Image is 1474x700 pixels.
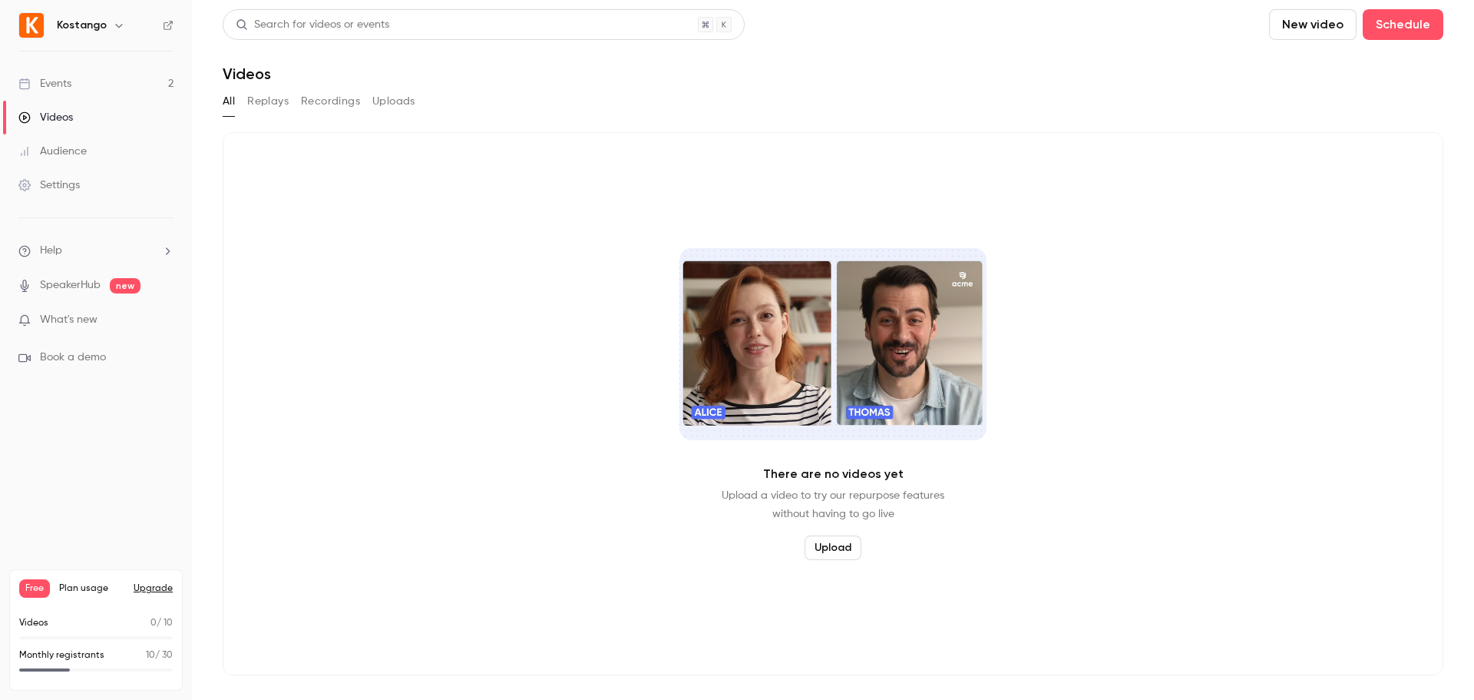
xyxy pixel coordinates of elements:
div: Videos [18,110,73,125]
span: 0 [150,619,157,628]
div: Events [18,76,71,91]
p: There are no videos yet [763,465,904,483]
p: Monthly registrants [19,649,104,662]
div: Settings [18,177,80,193]
a: SpeakerHub [40,277,101,294]
span: What's new [40,312,97,328]
button: Upgrade [134,582,173,595]
div: Search for videos or events [236,17,389,33]
img: Kostango [19,13,44,38]
button: Upload [805,536,861,560]
button: Recordings [301,89,360,114]
p: / 10 [150,616,173,630]
div: Audience [18,144,87,159]
button: Schedule [1363,9,1443,40]
section: Videos [223,9,1443,691]
li: help-dropdown-opener [18,243,174,259]
button: Uploads [372,89,415,114]
p: Upload a video to try our repurpose features without having to go live [722,486,944,523]
h1: Videos [223,65,271,83]
p: Videos [19,616,48,630]
button: Replays [247,89,289,114]
button: All [223,89,235,114]
span: Plan usage [59,582,124,595]
span: 10 [146,651,155,660]
button: New video [1269,9,1357,40]
span: new [110,278,140,294]
span: Free [19,579,50,598]
p: / 30 [146,649,173,662]
span: Help [40,243,62,259]
span: Book a demo [40,350,106,366]
h6: Kostango [57,18,107,33]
